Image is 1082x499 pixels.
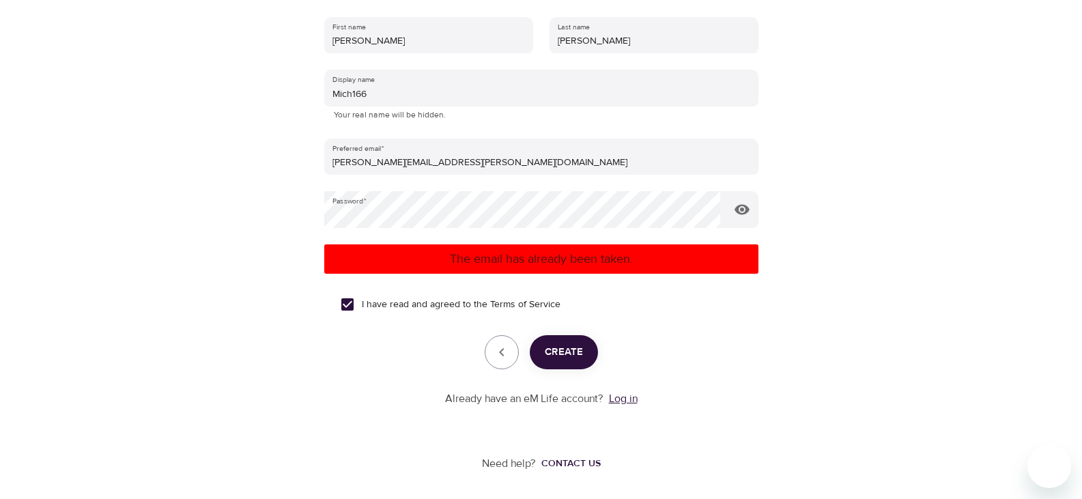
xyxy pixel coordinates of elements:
p: Need help? [482,456,536,472]
p: Your real name will be hidden. [334,109,749,122]
a: Terms of Service [490,298,560,312]
p: The email has already been taken. [330,250,753,268]
button: Create [530,335,598,369]
p: Already have an eM Life account? [445,391,603,407]
span: I have read and agreed to the [362,298,560,312]
a: Log in [609,392,638,405]
span: Create [545,343,583,361]
iframe: Button to launch messaging window [1027,444,1071,488]
a: Contact us [536,457,601,470]
div: Contact us [541,457,601,470]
